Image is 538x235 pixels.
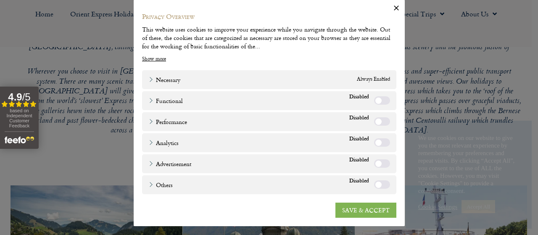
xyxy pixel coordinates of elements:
a: SAVE & ACCEPT [335,203,396,218]
h4: Privacy Overview [142,12,396,21]
a: Performance [148,117,187,126]
a: Advertisement [148,159,191,168]
a: Show more [142,55,166,63]
a: Necessary [148,75,180,84]
div: This website uses cookies to improve your experience while you navigate through the website. Out ... [142,25,396,50]
a: Analytics [148,138,179,147]
span: Always Enabled [357,75,390,84]
a: Functional [148,96,183,105]
a: Others [148,180,173,189]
